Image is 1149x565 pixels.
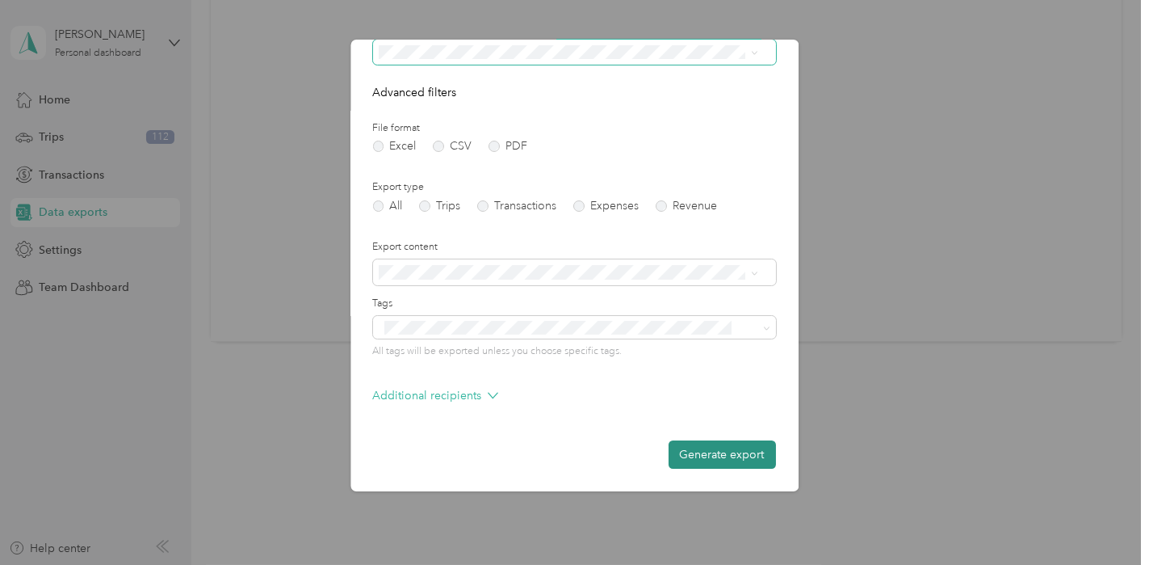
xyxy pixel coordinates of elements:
[373,200,403,212] label: All
[420,200,461,212] label: Trips
[574,200,639,212] label: Expenses
[373,180,776,195] label: Export type
[489,141,528,152] label: PDF
[373,297,776,311] label: Tags
[373,344,776,359] p: All tags will be exported unless you choose specific tags.
[373,240,776,255] label: Export content
[434,141,472,152] label: CSV
[1059,474,1149,565] iframe: Everlance-gr Chat Button Frame
[669,441,776,469] button: Generate export
[373,84,776,101] p: Advanced filters
[373,121,776,136] label: File format
[373,387,498,404] p: Additional recipients
[478,200,557,212] label: Transactions
[656,200,718,212] label: Revenue
[373,141,417,152] label: Excel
